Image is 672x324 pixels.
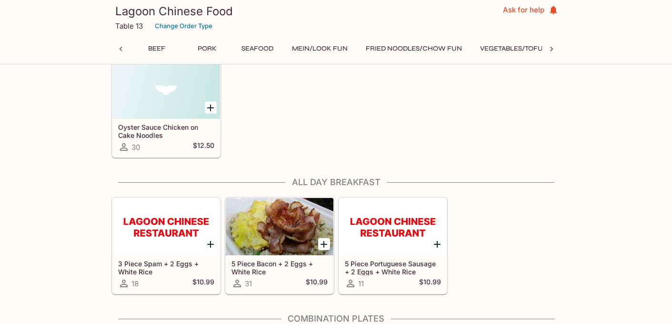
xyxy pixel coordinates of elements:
button: Add 5 Piece Bacon + 2 Eggs + White Rice [318,238,330,250]
h5: $10.99 [192,278,214,289]
p: Table 13 [115,21,143,31]
div: 5 Piece Portuguese Sausage + 2 Eggs + White Rice [339,198,447,255]
h5: $12.50 [193,141,214,153]
button: Vegetables/Tofu [475,42,548,55]
h5: $10.99 [419,278,441,289]
h3: Lagoon Chinese Food [115,4,502,19]
h5: 5 Piece Portuguese Sausage + 2 Eggs + White Rice [345,260,441,275]
button: Mein/Look Fun [287,42,353,55]
a: 5 Piece Portuguese Sausage + 2 Eggs + White Rice11$10.99 [339,198,447,294]
h4: Combination Plates [111,314,561,324]
button: Change Order Type [150,19,217,33]
button: Pork [186,42,229,55]
div: Oyster Sauce Chicken on Cake Noodles [112,62,220,119]
span: 31 [245,279,252,288]
h4: All Day Breakfast [111,177,561,188]
button: Seafood [236,42,279,55]
h5: 5 Piece Bacon + 2 Eggs + White Rice [231,260,328,275]
button: Add 5 Piece Portuguese Sausage + 2 Eggs + White Rice [431,238,443,250]
button: Fried Noodles/Chow Fun [361,42,467,55]
span: 30 [131,143,140,152]
h5: $10.99 [306,278,328,289]
div: 3 Piece Spam + 2 Eggs + White Rice [112,198,220,255]
span: 11 [358,279,364,288]
span: 18 [131,279,139,288]
button: Add 3 Piece Spam + 2 Eggs + White Rice [205,238,217,250]
h5: 3 Piece Spam + 2 Eggs + White Rice [118,260,214,275]
button: Beef [135,42,178,55]
a: 5 Piece Bacon + 2 Eggs + White Rice31$10.99 [225,198,334,294]
a: Oyster Sauce Chicken on Cake Noodles30$12.50 [112,61,221,157]
h5: Oyster Sauce Chicken on Cake Noodles [118,123,214,139]
button: Add Oyster Sauce Chicken on Cake Noodles [205,102,217,114]
div: 5 Piece Bacon + 2 Eggs + White Rice [226,198,333,255]
a: 3 Piece Spam + 2 Eggs + White Rice18$10.99 [112,198,221,294]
